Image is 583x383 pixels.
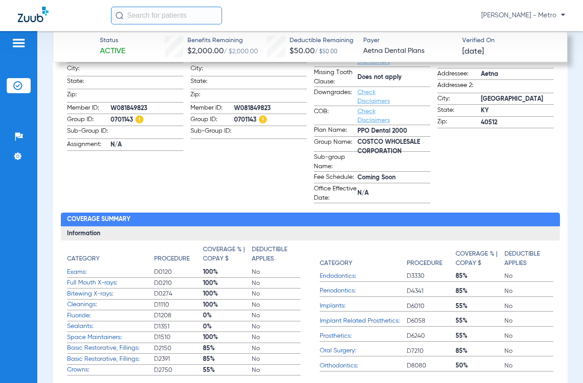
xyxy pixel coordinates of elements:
app-breakdown-title: Deductible Applies [504,245,553,271]
span: Group Name: [314,138,357,152]
span: / $50.00 [315,49,337,55]
span: State: [67,77,111,89]
h4: Coverage % | Copay $ [203,245,247,264]
span: N/A [357,189,430,198]
span: No [504,272,553,280]
span: Prosthetics: [320,332,407,341]
span: Full Mouth X-rays: [67,278,154,288]
span: 55% [456,316,504,325]
h2: Coverage Summary [61,213,560,227]
span: Group ID: [67,115,111,126]
span: D2750 [154,366,203,375]
img: Zuub Logo [18,7,48,22]
span: Missing Tooth Clause: [314,68,357,87]
span: Implant Related Prosthetics: [320,316,407,326]
span: No [504,332,553,340]
span: Plan Name: [314,126,357,136]
span: No [504,316,553,325]
app-breakdown-title: Category [67,245,154,267]
span: 85% [456,272,504,280]
app-breakdown-title: Procedure [407,245,456,271]
img: Search Icon [115,12,123,20]
span: Verified On [462,36,553,45]
span: State: [190,77,234,89]
span: Periodontics: [320,286,407,296]
span: Assignment: [67,140,111,150]
span: 0% [203,311,252,320]
span: Cleanings: [67,300,154,309]
span: 85% [456,347,504,355]
span: Crowns: [67,365,154,375]
app-breakdown-title: Deductible Applies [252,245,301,267]
span: Deductible Remaining [290,36,353,45]
span: [GEOGRAPHIC_DATA] [481,95,554,104]
span: 40512 [481,118,554,127]
span: 55% [203,366,252,375]
span: D0210 [154,279,203,288]
span: Oral Surgery: [320,346,407,355]
span: Fluoride: [67,311,154,320]
span: Aetna Dental Plans [363,46,454,57]
span: Member ID: [67,103,111,114]
span: Zip: [190,90,234,102]
span: No [252,355,301,363]
span: State: [437,106,481,116]
h4: Deductible Applies [252,245,296,264]
span: No [504,361,553,370]
app-breakdown-title: Procedure [154,245,203,267]
span: D8080 [407,361,456,370]
iframe: Chat Widget [539,340,583,383]
span: No [504,287,553,296]
span: KY [481,106,554,115]
span: No [504,302,553,311]
span: City: [190,64,234,76]
span: D6010 [407,302,456,311]
span: [PERSON_NAME] - Metro [481,11,565,20]
app-breakdown-title: Coverage % | Copay $ [203,245,252,267]
span: 85% [203,344,252,353]
span: No [252,344,301,353]
span: COB: [314,107,357,125]
span: Active [100,46,125,57]
span: No [252,279,301,288]
span: Orthodontics: [320,361,407,371]
span: D4341 [407,287,456,296]
span: 50% [456,361,504,370]
span: 0701143 [111,115,183,125]
span: Bitewing X-rays: [67,289,154,299]
span: D1510 [154,333,203,342]
span: No [252,322,301,331]
span: Member ID: [190,103,234,114]
span: 100% [203,300,252,309]
img: hamburger-icon [12,38,26,48]
span: Addressee: [437,69,481,80]
span: D6240 [407,332,456,340]
h4: Procedure [154,254,190,264]
h4: Category [67,254,99,264]
span: 55% [456,332,504,340]
span: No [252,366,301,375]
img: Hazard [135,115,143,123]
span: D3330 [407,272,456,280]
span: No [252,300,301,309]
span: Aetna [481,70,554,79]
span: No [252,311,301,320]
span: D0120 [154,268,203,276]
input: Search for patients [111,7,222,24]
h4: Deductible Applies [504,249,549,268]
span: Zip: [437,117,481,128]
app-breakdown-title: Coverage % | Copay $ [456,245,504,271]
span: Benefits Remaining [187,36,258,45]
span: 0% [203,322,252,331]
app-breakdown-title: Category [320,245,407,271]
span: D7210 [407,347,456,355]
span: W081849823 [111,104,183,113]
span: Does not apply [357,73,430,82]
a: Check Disclaimers [357,89,390,104]
span: Sub-Group ID: [67,126,111,138]
img: Hazard [259,115,267,123]
span: Payer [363,36,454,45]
span: Sealants: [67,322,154,331]
span: City: [437,94,481,105]
h4: Category [320,259,352,268]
